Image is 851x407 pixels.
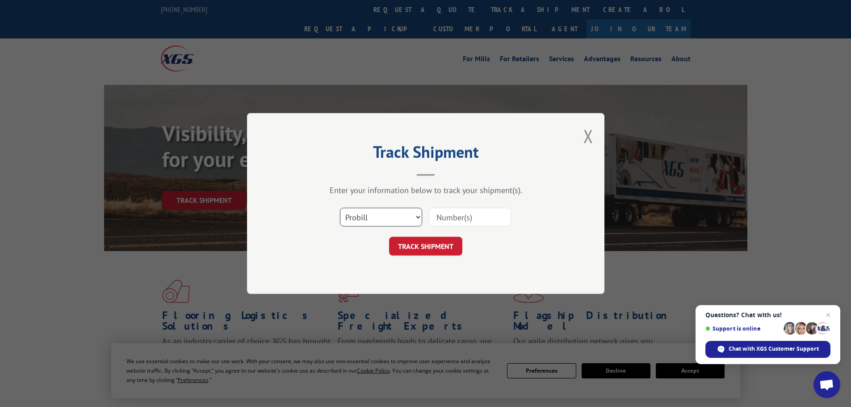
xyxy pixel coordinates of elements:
[292,146,560,163] h2: Track Shipment
[729,345,819,353] span: Chat with XGS Customer Support
[583,124,593,148] button: Close modal
[389,237,462,256] button: TRACK SHIPMENT
[823,310,834,320] span: Close chat
[429,208,511,227] input: Number(s)
[705,325,780,332] span: Support is online
[292,185,560,195] div: Enter your information below to track your shipment(s).
[705,311,830,319] span: Questions? Chat with us!
[813,371,840,398] div: Open chat
[705,341,830,358] div: Chat with XGS Customer Support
